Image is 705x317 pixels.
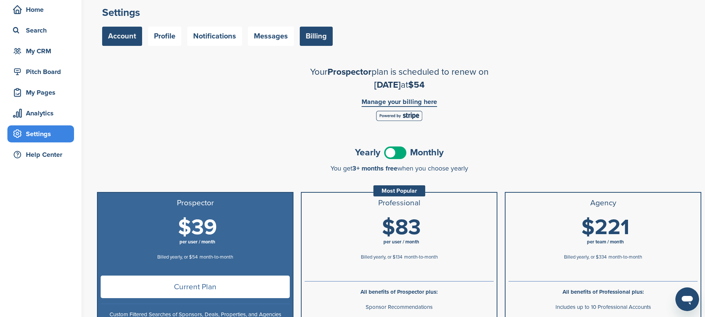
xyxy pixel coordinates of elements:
p: Sponsor Recommendations [305,303,494,312]
span: $221 [581,215,630,240]
a: Help Center [7,146,74,163]
a: Notifications [187,27,242,46]
a: Manage your billing here [362,98,437,107]
div: Pitch Board [11,65,74,78]
span: Billed yearly, or $134 [361,254,402,260]
div: Search [11,24,74,37]
a: Profile [148,27,181,46]
span: $83 [382,215,421,240]
span: $54 [408,80,424,90]
div: You get when you choose yearly [97,165,701,172]
b: All benefits of Professional plus: [563,289,644,295]
div: Help Center [11,148,74,161]
div: My CRM [11,44,74,58]
a: Settings [7,125,74,142]
div: Home [11,3,74,16]
a: My Pages [7,84,74,101]
b: All benefits of Prospector plus: [360,289,438,295]
div: My Pages [11,86,74,99]
p: Includes up to 10 Professional Accounts [508,303,698,312]
span: month-to-month [608,254,642,260]
a: Home [7,1,74,18]
span: 3+ months free [352,164,397,172]
span: per team / month [587,239,624,245]
h3: Agency [508,199,698,208]
span: [DATE] [374,80,401,90]
div: Settings [11,127,74,141]
span: Billed yearly, or $54 [157,254,198,260]
span: per user / month [383,239,419,245]
span: Prospector [328,67,372,77]
span: month-to-month [199,254,233,260]
iframe: Button to launch messaging window [675,287,699,311]
a: My CRM [7,43,74,60]
img: Stripe [376,111,422,121]
a: Analytics [7,105,74,122]
span: $39 [178,215,217,240]
a: Billing [300,27,333,46]
span: per user / month [179,239,215,245]
div: Most Popular [373,185,425,196]
h2: Settings [102,6,696,19]
span: Billed yearly, or $334 [564,254,607,260]
h3: Prospector [101,199,290,208]
h2: Your plan is scheduled to renew on at [270,65,529,91]
span: Current Plan [101,276,290,298]
span: month-to-month [404,254,438,260]
div: Analytics [11,107,74,120]
span: Monthly [410,148,444,157]
a: Search [7,22,74,39]
a: Pitch Board [7,63,74,80]
h3: Professional [305,199,494,208]
span: Yearly [355,148,380,157]
a: Account [102,27,142,46]
a: Messages [248,27,294,46]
